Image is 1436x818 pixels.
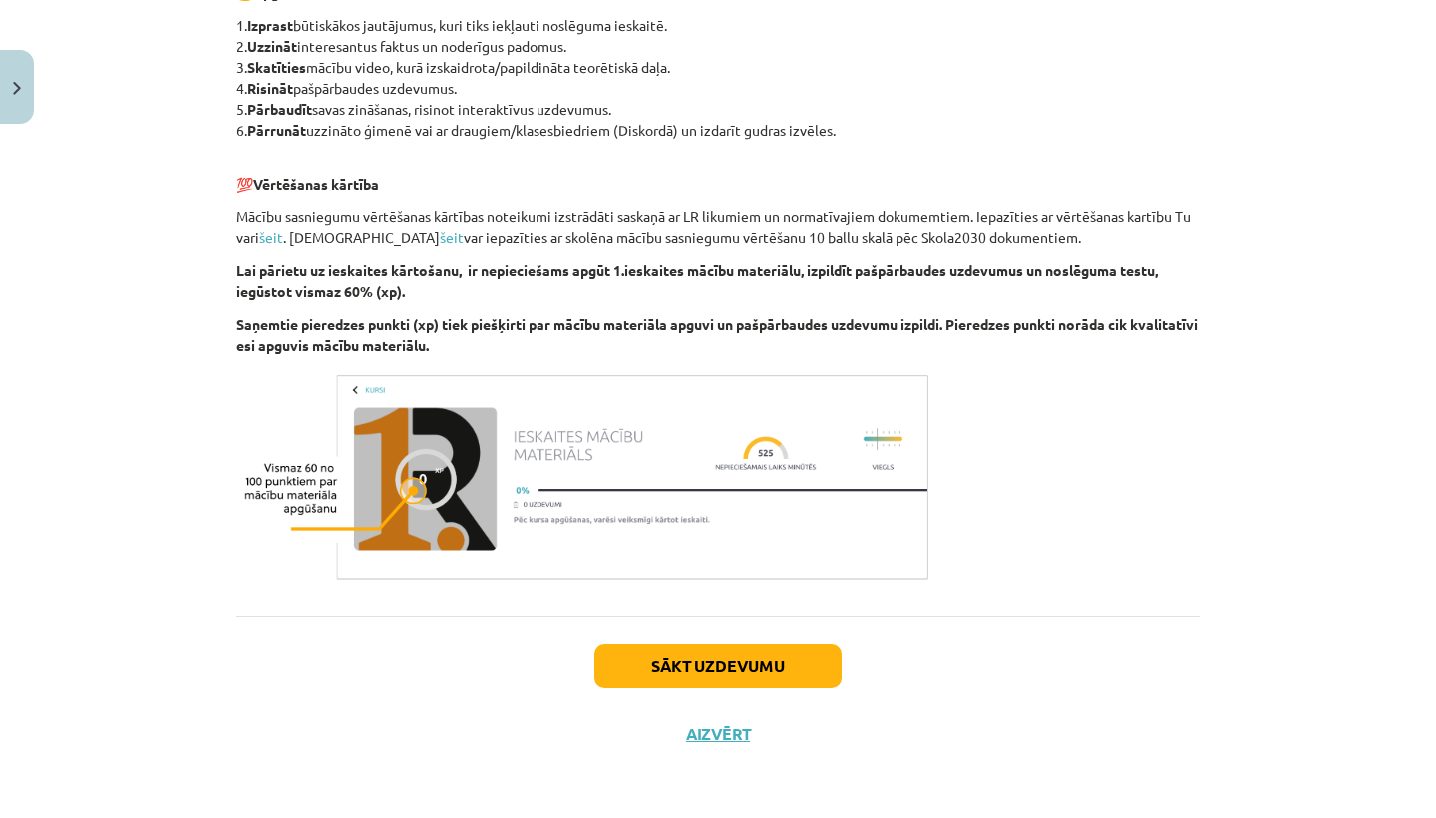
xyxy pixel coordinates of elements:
p: 1. būtiskākos jautājumus, kuri tiks iekļauti noslēguma ieskaitē. 2. interesantus faktus un noderī... [236,15,1200,141]
b: Izprast [247,16,293,34]
img: icon-close-lesson-0947bae3869378f0d4975bcd49f059093ad1ed9edebbc8119c70593378902aed.svg [13,82,21,95]
b: Vērtēšanas kārtība [253,175,379,193]
p: Mācību sasniegumu vērtēšanas kārtības noteikumi izstrādāti saskaņā ar LR likumiem un normatīvajie... [236,206,1200,248]
button: Sākt uzdevumu [594,644,842,688]
a: šeit [259,228,283,246]
button: Aizvērt [680,724,756,744]
b: Skatīties [247,58,306,76]
b: Lai pārietu uz ieskaites kārtošanu, ir nepieciešams apgūt 1.ieskaites mācību materiālu, izpildīt ... [236,261,1158,300]
b: Pārrunāt [247,121,306,139]
a: šeit [440,228,464,246]
b: Uzzināt [247,37,297,55]
p: 💯 [236,153,1200,195]
b: Saņemtie pieredzes punkti (xp) tiek piešķirti par mācību materiāla apguvi un pašpārbaudes uzdevum... [236,315,1198,354]
b: Pārbaudīt [247,100,312,118]
b: Risināt [247,79,293,97]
